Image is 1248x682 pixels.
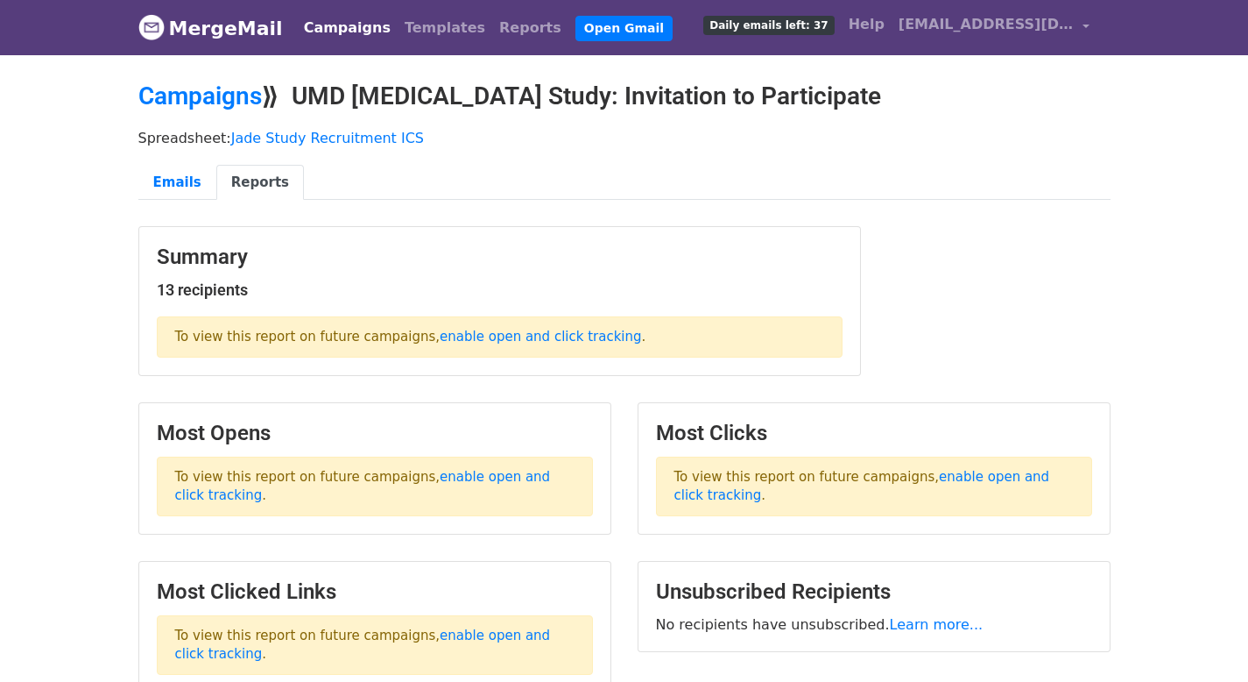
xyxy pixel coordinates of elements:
p: No recipients have unsubscribed. [656,615,1092,634]
a: Emails [138,165,216,201]
h3: Most Clicked Links [157,579,593,605]
h3: Unsubscribed Recipients [656,579,1092,605]
a: Daily emails left: 37 [696,7,841,42]
p: To view this report on future campaigns, . [157,457,593,516]
a: MergeMail [138,10,283,46]
p: To view this report on future campaigns, . [157,615,593,675]
a: [EMAIL_ADDRESS][DOMAIN_NAME] [892,7,1096,48]
a: Templates [398,11,492,46]
p: To view this report on future campaigns, . [656,457,1092,516]
h3: Most Clicks [656,421,1092,446]
h5: 13 recipients [157,281,843,300]
a: Campaigns [138,82,262,110]
a: Reports [216,165,304,201]
p: Spreadsheet: [138,129,1111,147]
h3: Summary [157,245,843,270]
img: MergeMail logo [138,14,165,40]
a: Open Gmail [575,16,673,41]
span: [EMAIL_ADDRESS][DOMAIN_NAME] [899,14,1074,35]
a: enable open and click tracking [440,329,641,345]
h2: ⟫ UMD [MEDICAL_DATA] Study: Invitation to Participate [138,82,1111,111]
a: Reports [492,11,568,46]
h3: Most Opens [157,421,593,446]
p: To view this report on future campaigns, . [157,316,843,358]
a: Learn more... [890,616,984,633]
a: Jade Study Recruitment ICS [231,130,424,146]
span: Daily emails left: 37 [703,16,834,35]
a: Help [842,7,892,42]
a: Campaigns [297,11,398,46]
